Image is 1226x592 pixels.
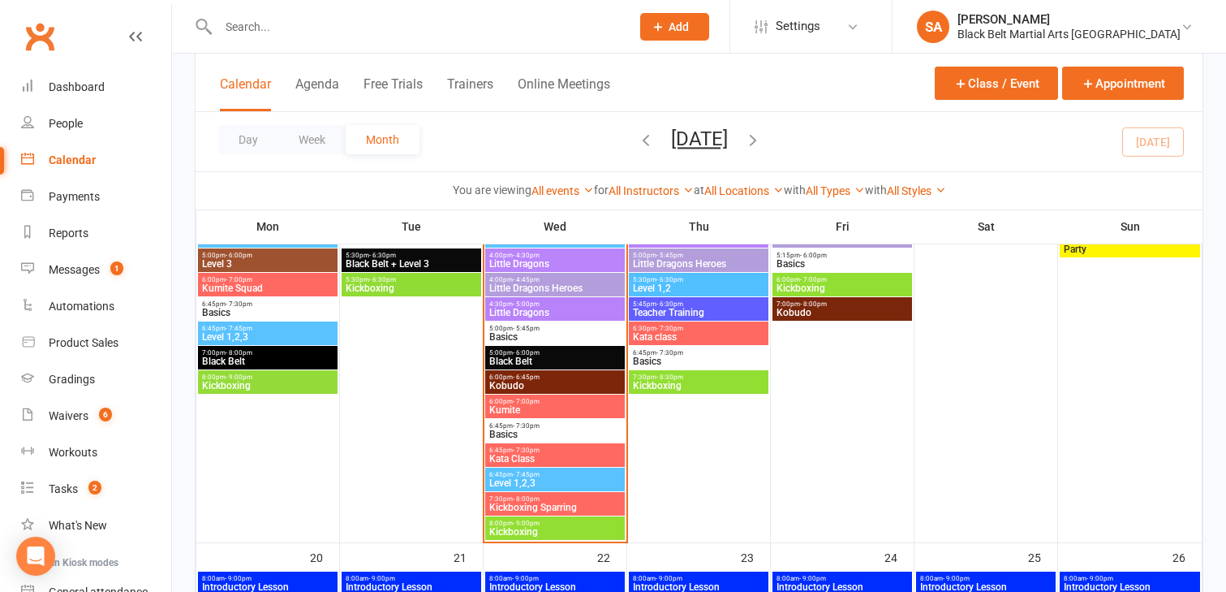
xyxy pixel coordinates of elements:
[488,349,622,356] span: 5:00pm
[488,300,622,308] span: 4:30pm
[21,288,171,325] a: Automations
[513,374,540,381] span: - 6:45pm
[201,582,334,592] span: Introductory Lesson
[776,300,909,308] span: 7:00pm
[632,381,765,391] span: Kickboxing
[488,259,622,269] span: Little Dragons
[49,80,105,93] div: Dashboard
[799,575,826,582] span: - 9:00pm
[488,405,622,415] span: Kumite
[49,409,88,422] div: Waivers
[201,356,334,366] span: Black Belt
[201,252,334,259] span: 5:00pm
[488,447,622,454] span: 6:45pm
[201,381,334,391] span: Kickboxing
[21,106,171,142] a: People
[49,117,83,130] div: People
[21,434,171,471] a: Workouts
[513,447,540,454] span: - 7:30pm
[201,325,334,332] span: 6:45pm
[49,263,100,276] div: Messages
[488,325,622,332] span: 5:00pm
[914,210,1058,244] th: Sat
[21,215,171,252] a: Reports
[632,582,765,592] span: Introductory Lesson
[632,349,765,356] span: 6:45pm
[656,575,682,582] span: - 9:00pm
[609,184,694,197] a: All Instructors
[484,210,627,244] th: Wed
[597,543,626,570] div: 22
[21,179,171,215] a: Payments
[704,184,784,197] a: All Locations
[919,582,1052,592] span: Introductory Lesson
[518,76,610,111] button: Online Meetings
[201,332,334,342] span: Level 1,2,3
[201,349,334,356] span: 7:00pm
[513,398,540,405] span: - 7:00pm
[957,12,1181,27] div: [PERSON_NAME]
[865,184,887,197] strong: with
[345,582,478,592] span: Introductory Lesson
[917,11,949,43] div: SA
[488,503,622,512] span: Kickboxing Sparring
[49,227,88,240] div: Reports
[49,153,96,166] div: Calendar
[21,325,171,361] a: Product Sales
[49,190,100,203] div: Payments
[278,125,346,154] button: Week
[488,430,622,439] span: Basics
[800,276,827,283] span: - 7:00pm
[226,325,252,332] span: - 7:45pm
[632,276,765,283] span: 5:30pm
[513,325,540,332] span: - 5:45pm
[957,27,1181,41] div: Black Belt Martial Arts [GEOGRAPHIC_DATA]
[201,374,334,381] span: 8:00pm
[656,300,683,308] span: - 6:30pm
[1063,575,1197,582] span: 8:00am
[21,398,171,434] a: Waivers 6
[776,8,820,45] span: Settings
[369,252,396,259] span: - 6:30pm
[919,575,1052,582] span: 8:00am
[771,210,914,244] th: Fri
[632,325,765,332] span: 6:30pm
[345,252,478,259] span: 5:30pm
[488,527,622,537] span: Kickboxing
[201,575,334,582] span: 8:00am
[671,127,728,150] button: [DATE]
[201,259,334,269] span: Level 3
[632,374,765,381] span: 7:30pm
[21,471,171,508] a: Tasks 2
[627,210,771,244] th: Thu
[49,482,78,495] div: Tasks
[784,184,806,197] strong: with
[447,76,493,111] button: Trainers
[363,76,423,111] button: Free Trials
[488,520,622,527] span: 8:00pm
[488,478,622,488] span: Level 1,2,3
[1058,210,1202,244] th: Sun
[656,252,683,259] span: - 5:45pm
[632,300,765,308] span: 5:45pm
[488,398,622,405] span: 6:00pm
[632,283,765,293] span: Level 1,2
[632,252,765,259] span: 5:00pm
[49,300,114,313] div: Automations
[513,349,540,356] span: - 6:00pm
[656,349,683,356] span: - 7:30pm
[225,575,252,582] span: - 9:00pm
[488,332,622,342] span: Basics
[88,481,101,495] span: 2
[295,76,339,111] button: Agenda
[513,471,540,478] span: - 7:45pm
[488,454,622,464] span: Kata Class
[632,259,765,269] span: Little Dragons Heroes
[218,125,278,154] button: Day
[1086,575,1113,582] span: - 9:00pm
[513,495,540,503] span: - 8:00pm
[513,276,540,283] span: - 4:45pm
[632,575,765,582] span: 8:00am
[776,235,909,244] span: Little Dragons Heroes
[1172,543,1202,570] div: 26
